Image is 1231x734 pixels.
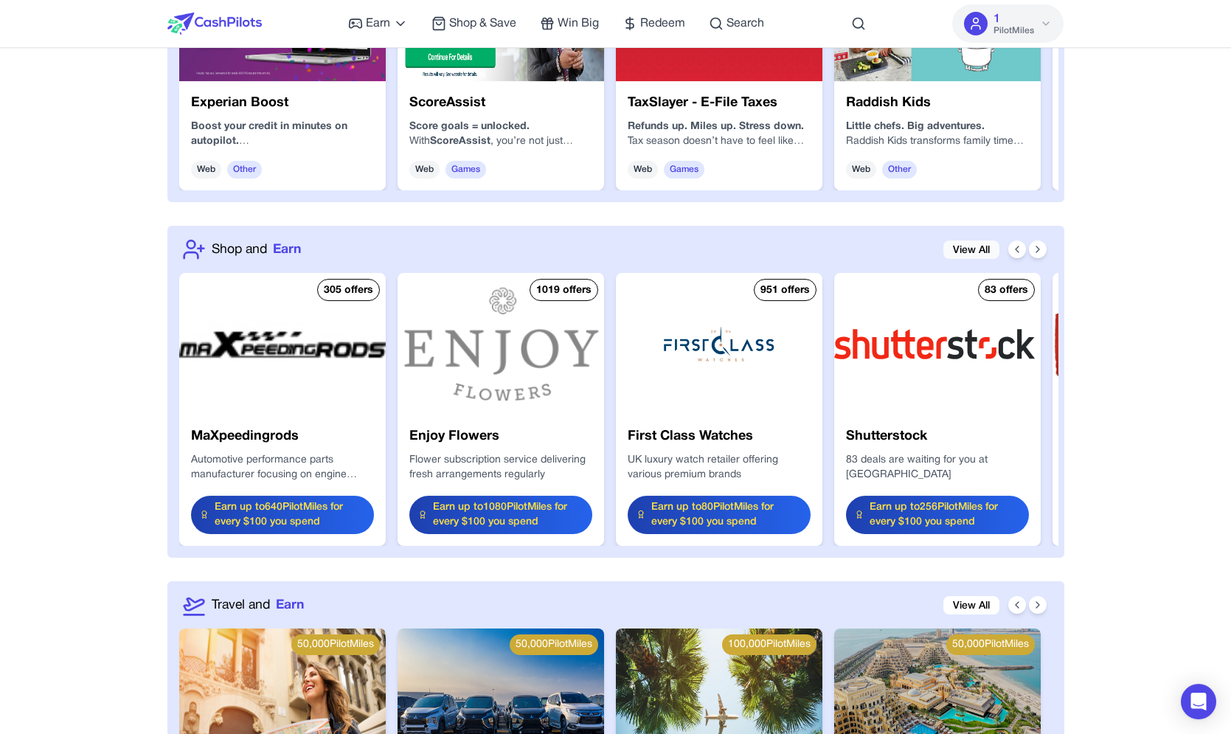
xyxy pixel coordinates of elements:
[628,134,811,149] p: Tax season doesn’t have to feel like turbulence. With , you can file your federal and state taxes...
[409,161,440,179] span: Web
[760,283,810,298] div: 951 offers
[536,283,592,298] div: 1019 offers
[640,15,685,32] span: Redeem
[179,273,386,415] img: MaXpeedingrods
[366,15,390,32] span: Earn
[994,25,1034,37] span: PilotMiles
[870,500,1019,530] span: Earn up to 256 PilotMiles for every $100 you spend
[276,595,304,614] span: Earn
[952,4,1064,43] button: 1PilotMiles
[628,453,811,484] div: UK luxury watch retailer offering various premium brands
[1181,684,1216,719] div: Open Intercom Messenger
[191,122,347,146] strong: Boost your credit in minutes on autopilot.
[709,15,764,32] a: Search
[846,426,1029,447] h3: Shutterstock
[348,15,408,32] a: Earn
[212,595,304,614] a: Travel andEarn
[191,426,374,447] h3: MaXpeedingrods
[846,122,985,131] strong: Little chefs. Big adventures.
[398,273,604,415] img: Enjoy Flowers
[409,453,592,484] div: Flower subscription service delivering fresh arrangements regularly
[409,93,592,114] h3: ScoreAssist
[227,161,262,179] span: Other
[431,15,516,32] a: Shop & Save
[191,93,374,114] h3: Experian Boost
[215,500,364,530] span: Earn up to 640 PilotMiles for every $100 you spend
[510,634,598,655] div: 50,000 PilotMiles
[846,93,1029,114] h3: Raddish Kids
[212,595,270,614] span: Travel and
[191,453,374,484] div: Automotive performance parts manufacturer focusing on engine components
[433,500,583,530] span: Earn up to 1080 PilotMiles for every $100 you spend
[540,15,599,32] a: Win Big
[994,10,1000,28] span: 1
[409,122,530,131] strong: Score goals = unlocked.
[628,93,811,114] h3: TaxSlayer - E-File Taxes
[882,161,917,179] span: Other
[846,134,1029,149] p: Raddish Kids transforms family time into tasty, hands-on learning. Every month, your child gets a...
[946,634,1035,655] div: 50,000 PilotMiles
[445,161,486,179] span: Games
[324,283,373,298] div: 305 offers
[727,15,764,32] span: Search
[664,161,704,179] span: Games
[212,240,267,259] span: Shop and
[846,161,876,179] span: Web
[409,134,592,149] p: With , you’re not just monitoring your credit, you’re . Get credit for the bills you’re already p...
[191,161,221,179] span: Web
[628,161,658,179] span: Web
[943,240,999,259] a: View All
[449,15,516,32] span: Shop & Save
[985,283,1028,298] div: 83 offers
[616,273,822,415] img: First Class Watches
[651,500,801,530] span: Earn up to 80 PilotMiles for every $100 you spend
[167,13,262,35] img: CashPilots Logo
[943,596,999,614] a: View All
[212,240,301,259] a: Shop andEarn
[846,453,1029,484] div: 83 deals are waiting for you at [GEOGRAPHIC_DATA]
[273,240,301,259] span: Earn
[623,15,685,32] a: Redeem
[291,634,380,655] div: 50,000 PilotMiles
[628,122,804,131] strong: Refunds up. Miles up. Stress down.
[558,15,599,32] span: Win Big
[628,426,811,447] h3: First Class Watches
[834,273,1041,415] img: Shutterstock
[409,426,592,447] h3: Enjoy Flowers
[722,634,816,655] div: 100,000 PilotMiles
[430,136,490,146] strong: ScoreAssist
